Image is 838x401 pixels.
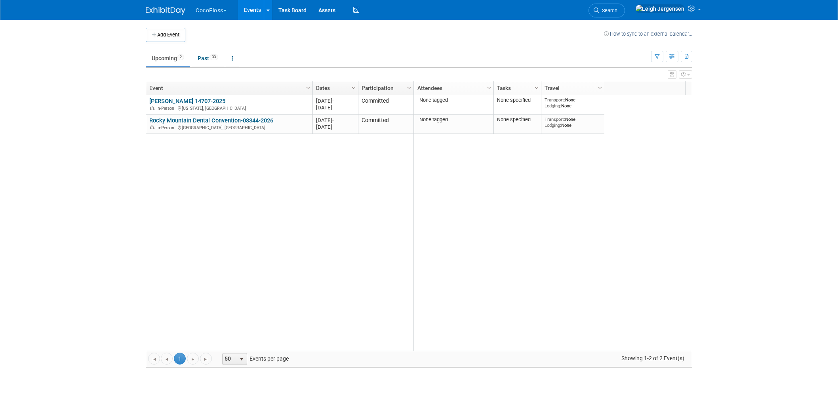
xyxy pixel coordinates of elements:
[545,81,599,95] a: Travel
[212,353,297,365] span: Events per page
[596,81,605,93] a: Column Settings
[146,7,185,15] img: ExhibitDay
[150,106,154,110] img: In-Person Event
[209,54,218,60] span: 33
[417,116,491,123] div: None tagged
[190,356,196,363] span: Go to the next page
[332,117,334,123] span: -
[316,124,354,130] div: [DATE]
[151,356,157,363] span: Go to the first page
[177,54,184,60] span: 2
[545,122,561,128] span: Lodging:
[362,81,408,95] a: Participation
[405,81,414,93] a: Column Settings
[350,81,358,93] a: Column Settings
[614,353,692,364] span: Showing 1-2 of 2 Event(s)
[146,28,185,42] button: Add Event
[545,97,602,109] div: None None
[192,51,224,66] a: Past33
[533,81,541,93] a: Column Settings
[164,356,170,363] span: Go to the previous page
[316,81,353,95] a: Dates
[200,353,212,365] a: Go to the last page
[350,85,357,91] span: Column Settings
[148,353,160,365] a: Go to the first page
[149,97,225,105] a: [PERSON_NAME] 14707-2025
[187,353,199,365] a: Go to the next page
[332,98,334,104] span: -
[316,104,354,111] div: [DATE]
[305,85,311,91] span: Column Settings
[149,117,273,124] a: Rocky Mountain Dental Convention-08344-2026
[316,117,354,124] div: [DATE]
[223,353,236,365] span: 50
[486,85,492,91] span: Column Settings
[316,97,354,104] div: [DATE]
[149,105,309,111] div: [US_STATE], [GEOGRAPHIC_DATA]
[304,81,313,93] a: Column Settings
[635,4,685,13] img: Leigh Jergensen
[545,116,565,122] span: Transport:
[545,103,561,109] span: Lodging:
[533,85,540,91] span: Column Settings
[174,353,186,365] span: 1
[156,125,177,130] span: In-Person
[146,51,190,66] a: Upcoming2
[149,81,307,95] a: Event
[597,85,603,91] span: Column Settings
[406,85,412,91] span: Column Settings
[156,106,177,111] span: In-Person
[485,81,494,93] a: Column Settings
[497,81,536,95] a: Tasks
[589,4,625,17] a: Search
[417,97,491,103] div: None tagged
[203,356,209,363] span: Go to the last page
[161,353,173,365] a: Go to the previous page
[417,81,488,95] a: Attendees
[545,97,565,103] span: Transport:
[149,124,309,131] div: [GEOGRAPHIC_DATA], [GEOGRAPHIC_DATA]
[497,116,538,123] div: None specified
[150,125,154,129] img: In-Person Event
[545,116,602,128] div: None None
[358,95,413,115] td: Committed
[599,8,617,13] span: Search
[604,31,692,37] a: How to sync to an external calendar...
[358,115,413,134] td: Committed
[238,356,245,363] span: select
[497,97,538,103] div: None specified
